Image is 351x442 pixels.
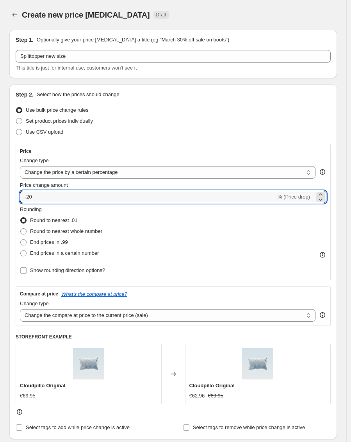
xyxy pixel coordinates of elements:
[20,291,58,297] h3: Compare at price
[20,206,42,212] span: Rounding
[26,424,130,430] span: Select tags to add while price change is active
[37,91,119,98] p: Select how the prices should change
[30,250,99,256] span: End prices in a certain number
[20,191,276,203] input: -15
[9,9,20,20] button: Price change jobs
[16,36,34,44] h2: Step 1.
[16,91,34,98] h2: Step 2.
[242,348,273,379] img: single-cloudpillo-original_80x.jpg
[26,118,93,124] span: Set product prices individually
[20,157,49,163] span: Change type
[73,348,104,379] img: single-cloudpillo-original_80x.jpg
[16,65,137,71] span: This title is just for internal use, customers won't see it
[16,50,331,63] input: 30% off holiday sale
[20,383,65,388] span: Cloudpillo Original
[30,217,77,223] span: Round to nearest .01
[189,392,205,400] div: €62.96
[156,12,166,18] span: Draft
[30,267,105,273] span: Show rounding direction options?
[278,194,310,200] span: % (Price drop)
[20,182,68,188] span: Price change amount
[20,392,36,400] div: €69.95
[193,424,305,430] span: Select tags to remove while price change is active
[16,334,331,340] h6: STOREFRONT EXAMPLE
[26,129,63,135] span: Use CSV upload
[26,107,88,113] span: Use bulk price change rules
[37,36,229,44] p: Optionally give your price [MEDICAL_DATA] a title (eg "March 30% off sale on boots")
[319,168,326,176] div: help
[61,291,127,297] button: What's the compare at price?
[208,392,223,400] strike: €69.95
[319,311,326,319] div: help
[30,239,68,245] span: End prices in .99
[30,228,102,234] span: Round to nearest whole number
[20,148,31,154] h3: Price
[20,301,49,306] span: Change type
[189,383,235,388] span: Cloudpillo Original
[22,11,150,19] span: Create new price [MEDICAL_DATA]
